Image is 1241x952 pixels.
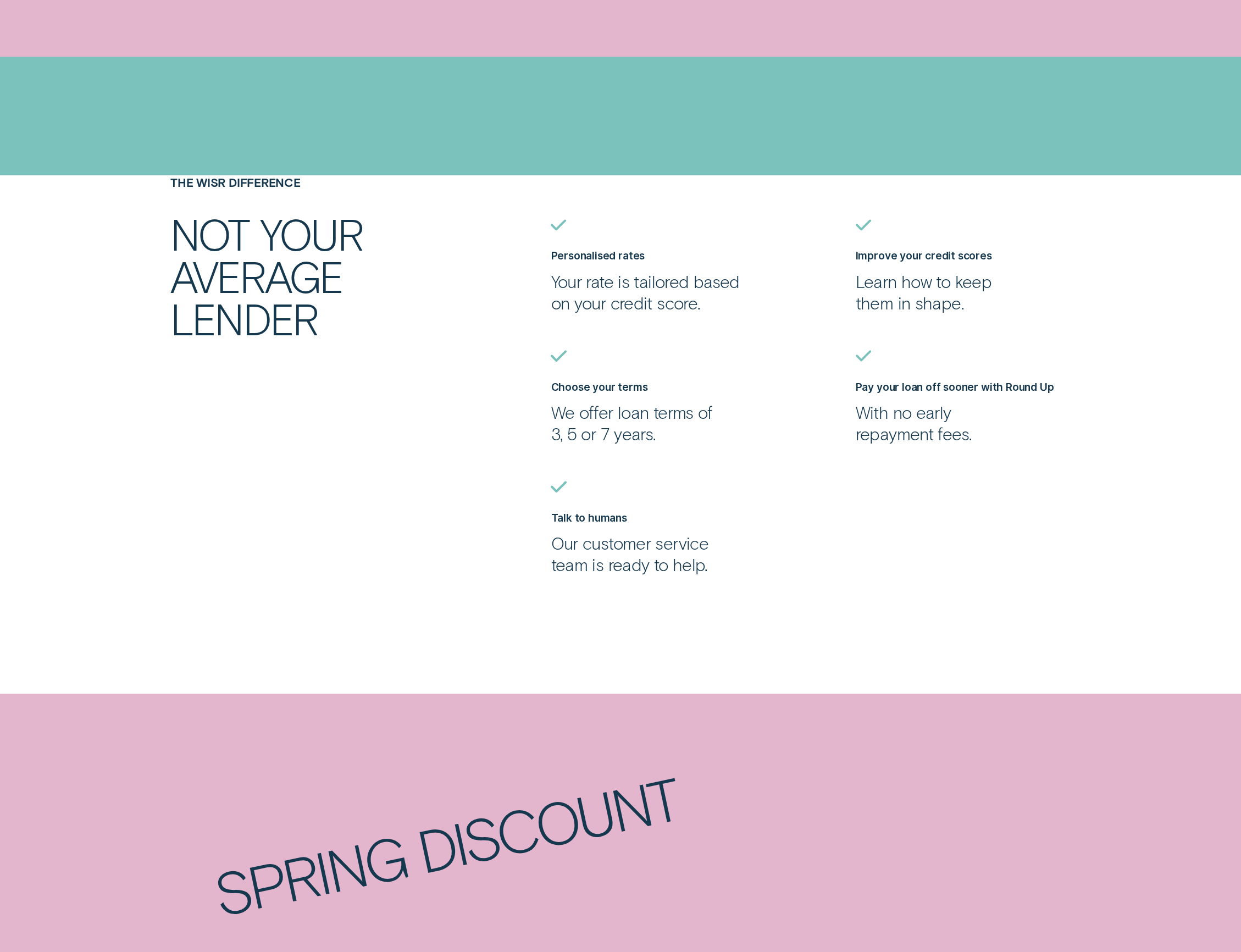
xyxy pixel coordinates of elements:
[170,213,431,339] h2: Not your average lender
[551,270,766,313] p: Your rate is tailored based on your credit score.
[170,175,462,189] h4: The Wisr Difference
[856,249,992,262] label: Improve your credit scores
[856,401,1071,444] p: With no early repayment fees.
[551,532,766,575] p: Our customer service team is ready to help.
[551,401,766,444] p: We offer loan terms of 3, 5 or 7 years.
[856,380,1054,394] label: Pay your loan off sooner with Round Up
[551,511,627,524] label: Talk to humans
[856,270,1071,313] p: Learn how to keep them in shape.
[551,249,645,262] label: Personalised rates
[551,380,647,394] label: Choose your terms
